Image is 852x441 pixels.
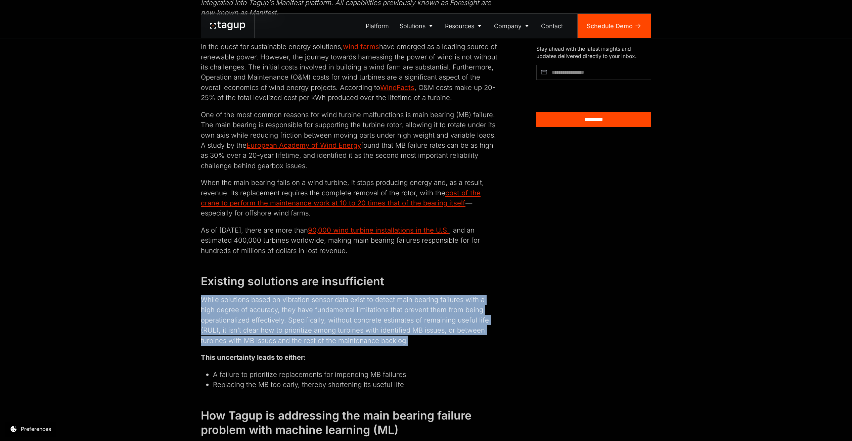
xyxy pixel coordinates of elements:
[213,370,500,380] li: A failure to prioritize replacements for impending MB failures
[201,225,500,256] p: As of [DATE], there are more than , and an estimated 400,000 turbines worldwide, making main bear...
[213,380,500,390] li: Replacing the MB too early, thereby shortening its useful life
[541,21,563,31] div: Contact
[21,425,51,433] div: Preferences
[201,274,500,289] h2: Existing solutions are insufficient
[343,42,379,51] a: wind farms
[201,178,500,218] p: When the main bearing fails on a wind turbine, it stops producing energy and, as a result, revenu...
[308,226,449,234] a: 90,000 wind turbine installations in the U.S.
[400,21,425,31] div: Solutions
[201,353,306,361] strong: This uncertainty leads to either:
[361,14,395,38] a: Platform
[246,141,361,149] a: European Academy of Wind Energy
[380,83,414,92] a: WindFacts
[201,295,500,346] p: While solutions based on vibration sensor data exist to detect main bearing failures with a high ...
[440,14,489,38] a: Resources
[536,45,651,60] div: Stay ahead with the latest insights and updates delivered directly to your inbox.
[201,110,500,171] p: One of the most common reasons for wind turbine malfunctions is main bearing (MB) failure. The ma...
[394,14,440,38] a: Solutions
[587,21,633,31] div: Schedule Demo
[445,21,474,31] div: Resources
[536,83,615,103] iframe: reCAPTCHA
[536,65,651,127] form: Article Subscribe
[366,21,389,31] div: Platform
[578,14,651,38] a: Schedule Demo
[201,42,500,103] p: In the quest for sustainable energy solutions, have emerged as a leading source of renewable powe...
[201,408,500,438] h2: How Tagup is addressing the main bearing failure problem with machine learning (ML)
[536,14,569,38] a: Contact
[489,14,536,38] a: Company
[494,21,522,31] div: Company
